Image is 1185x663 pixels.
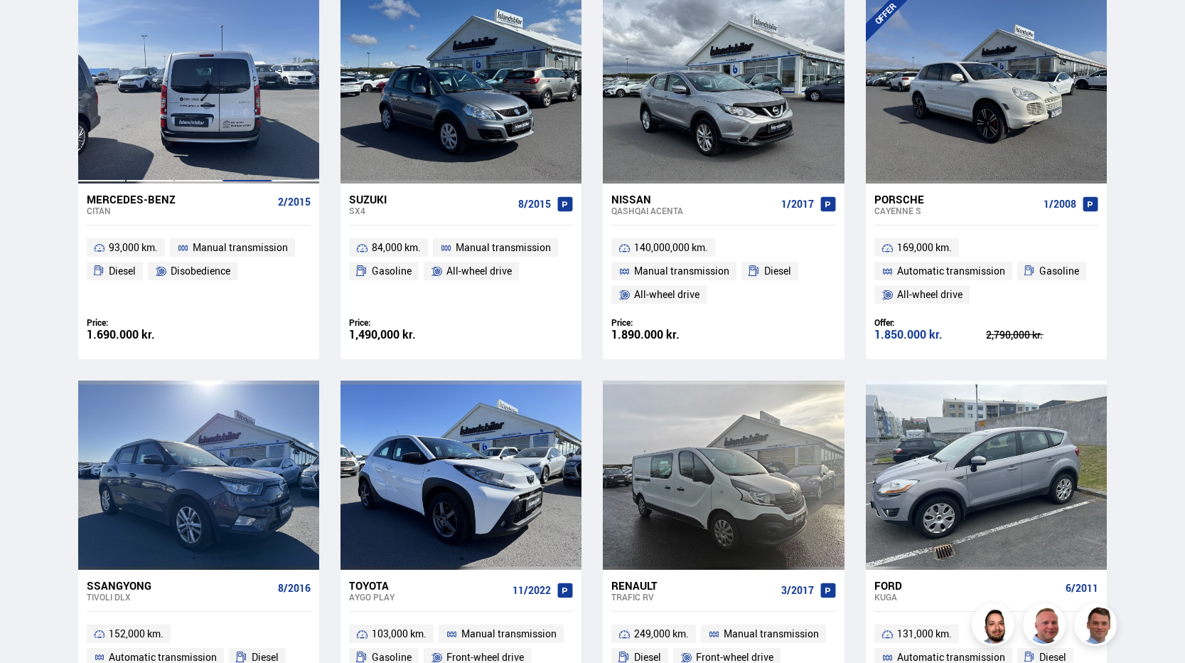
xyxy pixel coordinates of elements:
[1066,583,1098,594] span: 6/2011
[724,625,819,642] span: Manual transmission
[781,585,814,596] span: 3/2017
[897,239,952,256] span: 169,000 km.
[171,262,230,280] span: Disobedience
[897,625,952,642] span: 131,000 km.
[349,592,507,602] div: Aygo PLAY
[349,327,416,342] font: 1,490,000 kr.
[874,193,1038,206] div: Porsche
[611,592,775,602] div: Trafic RV
[372,262,412,280] span: Gasoline
[634,262,729,280] span: Manual transmission
[193,239,288,256] span: Manual transmission
[518,198,551,210] span: 8/2015
[611,579,775,592] div: Renault
[87,206,272,216] div: Citan
[764,262,791,280] span: Diesel
[1076,605,1119,648] img: FbJEzSuNWCJXmdc-.webp
[78,184,319,359] a: Mercedes-Benz Citan 2/2015 93,000 km. Manual transmission Diesel Disobedience Price: 1.690.000 kr.
[341,184,581,359] a: Suzuki SX4 8/2015 84,000 km. Manual transmission Gasoline All-wheel drive Price: 1,490,000 kr.
[603,184,844,359] a: Nissan Qashqai ACENTA 1/2017 140,000,000 km. Manual transmission Diesel All-wheel drive Price: 1....
[456,239,551,256] span: Manual transmission
[446,262,512,280] span: All-wheel drive
[611,317,724,328] div: Price:
[87,579,272,592] div: Ssangyong
[1025,605,1068,648] img: siFngHWaQ9KaOqBr.png
[986,330,1098,340] div: 2,790,000 kr.
[87,592,272,602] div: Tivoli DLX
[974,605,1017,648] img: nhp88E3Fdnt1Opn2.png
[611,327,680,342] font: 1.890.000 kr.
[634,239,708,256] span: 140,000,000 km.
[11,6,54,48] button: Open LiveChat chat interface
[372,239,421,256] span: 84,000 km.
[611,206,775,216] div: Qashqai ACENTA
[278,583,311,594] span: 8/2016
[634,286,699,303] span: All-wheel drive
[87,327,155,342] font: 1.690.000 kr.
[611,193,775,206] div: Nissan
[109,262,136,280] span: Diesel
[874,327,943,342] font: 1.850.000 kr.
[874,317,987,328] div: Offer:
[866,184,1107,359] a: Porsche Cayenne S 1/2008 169,000 km. Automatic transmission Gasoline All-wheel drive Offer: 1.850...
[513,585,551,596] span: 11/2022
[1044,198,1076,210] span: 1/2008
[874,206,1038,216] div: Cayenne S
[461,625,557,642] span: Manual transmission
[874,592,1060,602] div: Kuga
[87,193,272,206] div: Mercedes-Benz
[278,196,311,208] span: 2/2015
[87,317,199,328] div: Price:
[634,625,689,642] span: 249,000 km.
[1039,262,1079,280] span: Gasoline
[109,625,163,642] span: 152,000 km.
[109,239,158,256] span: 93,000 km.
[781,198,814,210] span: 1/2017
[349,206,513,216] div: SX4
[372,625,427,642] span: 103,000 km.
[874,579,1060,592] div: Ford
[897,286,963,303] span: All-wheel drive
[897,262,1005,280] span: Automatic transmission
[349,193,513,206] div: Suzuki
[349,579,507,592] div: Toyota
[349,317,461,328] div: Price:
